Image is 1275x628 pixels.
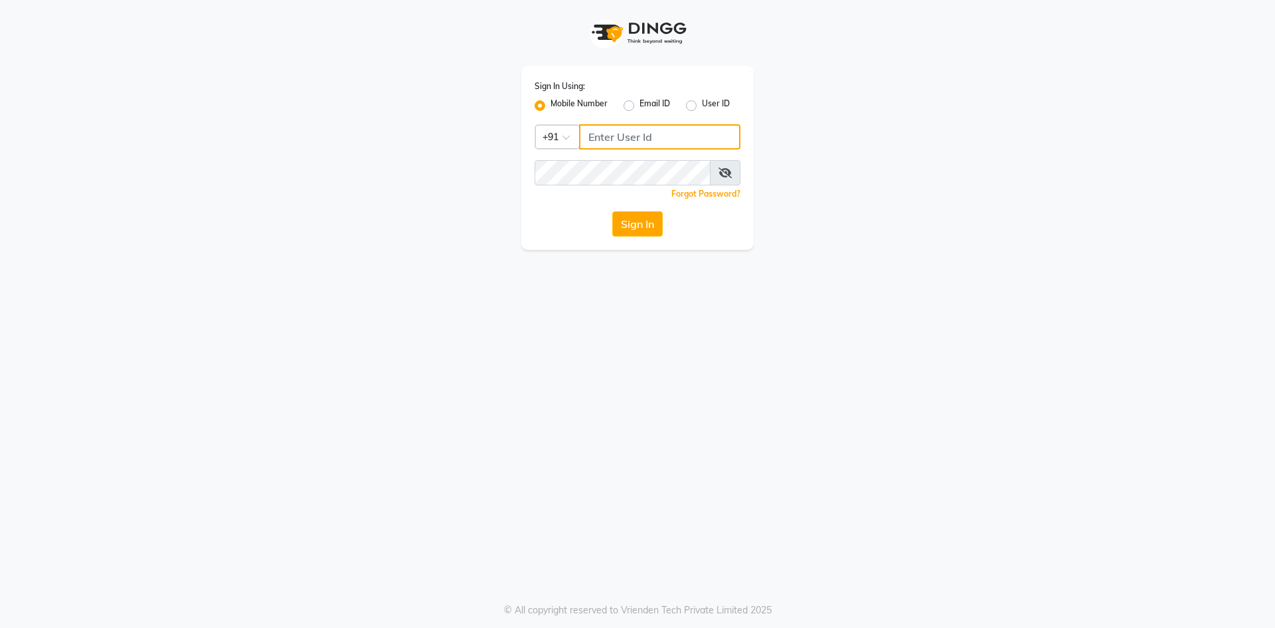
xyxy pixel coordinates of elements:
label: Sign In Using: [535,80,585,92]
input: Username [535,160,711,185]
label: User ID [702,98,730,114]
button: Sign In [612,211,663,237]
input: Username [579,124,740,150]
label: Mobile Number [551,98,608,114]
label: Email ID [639,98,670,114]
a: Forgot Password? [671,189,740,199]
img: logo1.svg [584,13,691,52]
